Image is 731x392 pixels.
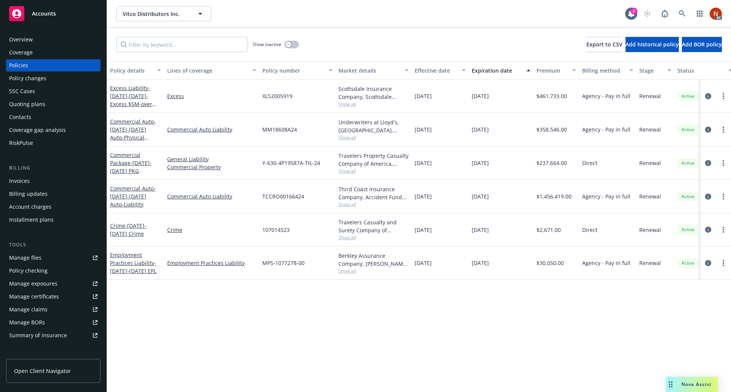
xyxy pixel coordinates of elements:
[469,61,533,79] button: Expiration date
[110,159,152,175] span: - [DATE]-[DATE] PKG
[6,214,101,226] a: Installment plans
[167,125,256,133] a: Commercial Auto Liability
[167,92,256,100] a: Excess
[639,125,661,133] span: Renewal
[338,168,409,174] span: Show all
[338,118,409,134] div: Underwriters at Lloyd's, [GEOGRAPHIC_DATA], [PERSON_NAME] of [GEOGRAPHIC_DATA], RT Specialty Insu...
[636,61,674,79] button: Stage
[9,290,59,303] div: Manage certificates
[6,164,101,172] div: Billing
[415,92,432,100] span: [DATE]
[666,377,675,392] div: Drag to move
[9,46,33,59] div: Coverage
[338,85,409,101] div: Scottsdale Insurance Company, Scottsdale Insurance Company (Nationwide), CRC Group
[338,101,409,107] span: Show all
[9,303,48,316] div: Manage claims
[6,98,101,110] a: Quoting plans
[9,188,48,200] div: Billing updates
[640,6,655,21] a: Start snowing
[262,192,304,200] span: TCCRO00166424
[110,222,146,237] span: - [DATE]-[DATE] Crime
[338,218,409,234] div: Travelers Casualty and Surety Company of America, Travelers Insurance
[582,159,597,167] span: Direct
[6,316,101,329] a: Manage BORs
[9,252,41,264] div: Manage files
[682,41,722,48] span: Add BOR policy
[6,175,101,187] a: Invoices
[719,92,728,101] a: more
[582,259,630,267] span: Agency - Pay in full
[116,6,211,21] button: Vitco Distributors Inc.
[110,118,156,181] a: Commercial Auto
[259,61,335,79] button: Policy number
[472,226,489,234] span: [DATE]
[32,11,56,17] span: Accounts
[9,33,33,46] div: Overview
[110,67,153,75] div: Policy details
[719,225,728,234] a: more
[586,41,622,48] span: Export to CSV
[335,61,412,79] button: Market details
[677,67,724,75] div: Status
[110,151,152,175] a: Commercial Package
[536,92,567,100] span: $461,733.00
[536,159,567,167] span: $237,664.00
[6,3,101,24] a: Accounts
[338,67,400,75] div: Market details
[704,192,713,201] a: circleInformation
[338,268,409,274] span: Show all
[415,226,432,234] span: [DATE]
[338,185,409,201] div: Third Coast Insurance Company, Accident Fund Group (AF Group), RT Specialty Insurance Services, L...
[6,241,101,249] div: Tools
[586,37,622,52] button: Export to CSV
[167,155,256,163] a: General Liability
[6,265,101,277] a: Policy checking
[6,278,101,290] a: Manage exposures
[9,137,33,149] div: RiskPulse
[123,10,188,18] span: Vitco Distributors Inc.
[472,259,489,267] span: [DATE]
[415,67,457,75] div: Effective date
[579,61,636,79] button: Billing method
[415,159,432,167] span: [DATE]
[110,251,156,275] a: Employment Practices Liability
[167,163,256,171] a: Commercial Property
[675,6,690,21] a: Search
[626,37,679,52] button: Add historical policy
[472,67,522,75] div: Expiration date
[6,201,101,213] a: Account charges
[14,367,71,375] span: Open Client Navigator
[680,160,696,167] span: Active
[472,159,489,167] span: [DATE]
[110,84,158,124] span: - [DATE]-[DATE]-Excess $5M-over GL, Auto, and Employers Liability
[682,381,712,387] span: Nova Assist
[6,46,101,59] a: Coverage
[9,59,28,71] div: Policies
[9,201,51,213] div: Account charges
[6,290,101,303] a: Manage certificates
[9,85,35,97] div: SSC Cases
[415,259,432,267] span: [DATE]
[252,41,281,48] span: Show inactive
[9,316,45,329] div: Manage BORs
[338,252,409,268] div: Berkley Assurance Company, [PERSON_NAME] Corporation, Anzen Insurance Solutions LLC
[6,137,101,149] a: RiskPulse
[639,159,661,167] span: Renewal
[704,125,713,134] a: circleInformation
[533,61,579,79] button: Premium
[704,159,713,168] a: circleInformation
[680,226,696,233] span: Active
[415,125,432,133] span: [DATE]
[680,126,696,133] span: Active
[719,259,728,268] a: more
[9,278,57,290] div: Manage exposures
[536,226,561,234] span: $2,671.00
[338,134,409,141] span: Show all
[167,67,248,75] div: Lines of coverage
[6,329,101,341] a: Summary of insurance
[704,259,713,268] a: circleInformation
[582,226,597,234] span: Direct
[6,72,101,84] a: Policy changes
[680,193,696,200] span: Active
[666,377,718,392] button: Nova Assist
